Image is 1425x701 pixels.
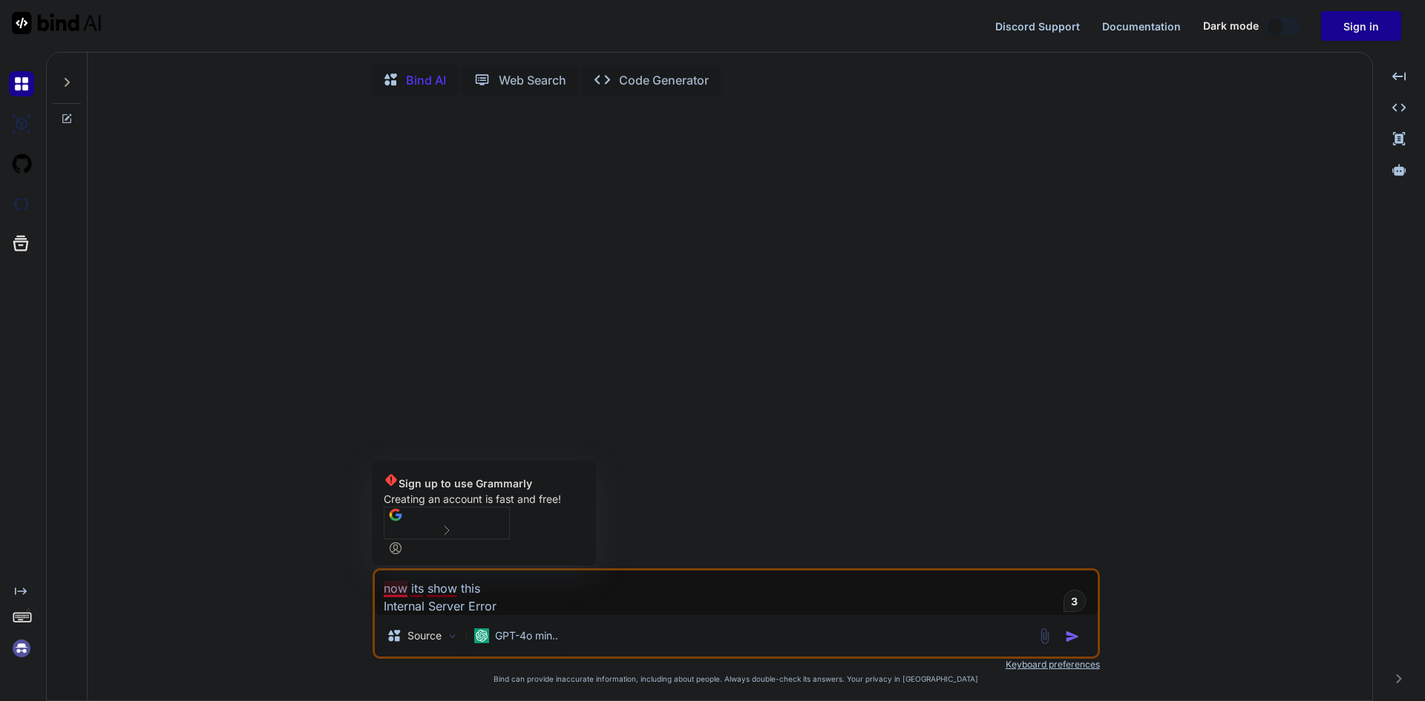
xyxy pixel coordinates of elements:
[406,71,446,89] p: Bind AI
[375,570,1098,615] textarea: To enrich screen reader interactions, please activate Accessibility in Grammarly extension settings
[1203,19,1259,33] span: Dark mode
[995,19,1080,34] button: Discord Support
[1321,11,1401,41] button: Sign in
[9,71,34,96] img: chat
[373,674,1100,685] p: Bind can provide inaccurate information, including about people. Always double-check its answers....
[474,628,489,643] img: GPT-4o mini
[495,628,558,643] p: GPT-4o min..
[446,630,459,642] img: Pick Models
[12,12,101,34] img: Bind AI
[9,191,34,217] img: darkCloudIdeIcon
[619,71,709,89] p: Code Generator
[1102,20,1181,33] span: Documentation
[373,659,1100,671] p: Keyboard preferences
[995,20,1080,33] span: Discord Support
[1036,628,1053,645] img: attachment
[407,628,442,643] p: Source
[9,111,34,136] img: ai-studio
[499,71,566,89] p: Web Search
[1102,19,1181,34] button: Documentation
[1065,629,1080,644] img: icon
[9,151,34,177] img: githubLight
[9,636,34,661] img: signin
